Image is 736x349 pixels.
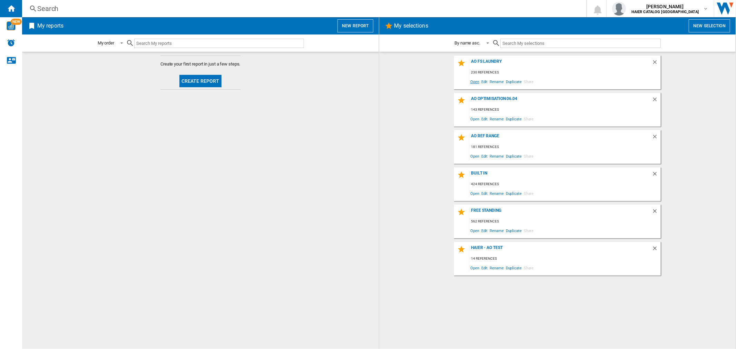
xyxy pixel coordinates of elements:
button: New selection [689,19,730,32]
div: 181 references [469,143,661,151]
span: Open [469,226,480,235]
div: Delete [652,245,661,255]
span: Share [523,189,535,198]
h2: My selections [393,19,430,32]
div: Delete [652,133,661,143]
h2: My reports [36,19,65,32]
span: Duplicate [505,114,523,123]
div: AO Ref Range [469,133,652,143]
span: Rename [489,114,504,123]
span: Edit [480,263,489,272]
span: Share [523,114,535,123]
img: wise-card.svg [7,21,16,30]
div: Haier - AO test [469,245,652,255]
div: Free Standing [469,208,652,217]
b: HAIER CATALOG [GEOGRAPHIC_DATA] [631,10,699,14]
span: Duplicate [505,151,523,161]
div: 14 references [469,255,661,263]
span: Create your first report in just a few steps. [160,61,241,67]
div: Delete [652,96,661,106]
span: Open [469,114,480,123]
span: Duplicate [505,77,523,86]
div: Search [37,4,568,13]
span: Share [523,226,535,235]
div: 230 references [469,68,661,77]
span: Open [469,77,480,86]
div: 143 references [469,106,661,114]
span: Edit [480,189,489,198]
span: Edit [480,77,489,86]
span: Rename [489,189,504,198]
span: Duplicate [505,226,523,235]
div: AO FS Laundry [469,59,652,68]
div: My order [98,40,114,46]
button: Create report [179,75,222,87]
span: Open [469,189,480,198]
span: Edit [480,151,489,161]
div: Delete [652,59,661,68]
span: [PERSON_NAME] [631,3,699,10]
span: Share [523,263,535,272]
input: Search My selections [500,39,661,48]
img: profile.jpg [612,2,626,16]
span: Rename [489,263,504,272]
span: Share [523,77,535,86]
span: Edit [480,226,489,235]
span: Duplicate [505,189,523,198]
span: Open [469,263,480,272]
span: Share [523,151,535,161]
div: BUILT IN [469,171,652,180]
img: alerts-logo.svg [7,39,15,47]
span: Duplicate [505,263,523,272]
button: New report [337,19,373,32]
span: Rename [489,151,504,161]
span: Rename [489,226,504,235]
span: Edit [480,114,489,123]
span: Open [469,151,480,161]
div: 424 references [469,180,661,189]
span: NEW [11,19,22,25]
div: By name asc. [454,40,480,46]
div: Delete [652,208,661,217]
div: AO Optimisation 06.04 [469,96,652,106]
input: Search My reports [134,39,304,48]
div: Delete [652,171,661,180]
div: 562 references [469,217,661,226]
span: Rename [489,77,504,86]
